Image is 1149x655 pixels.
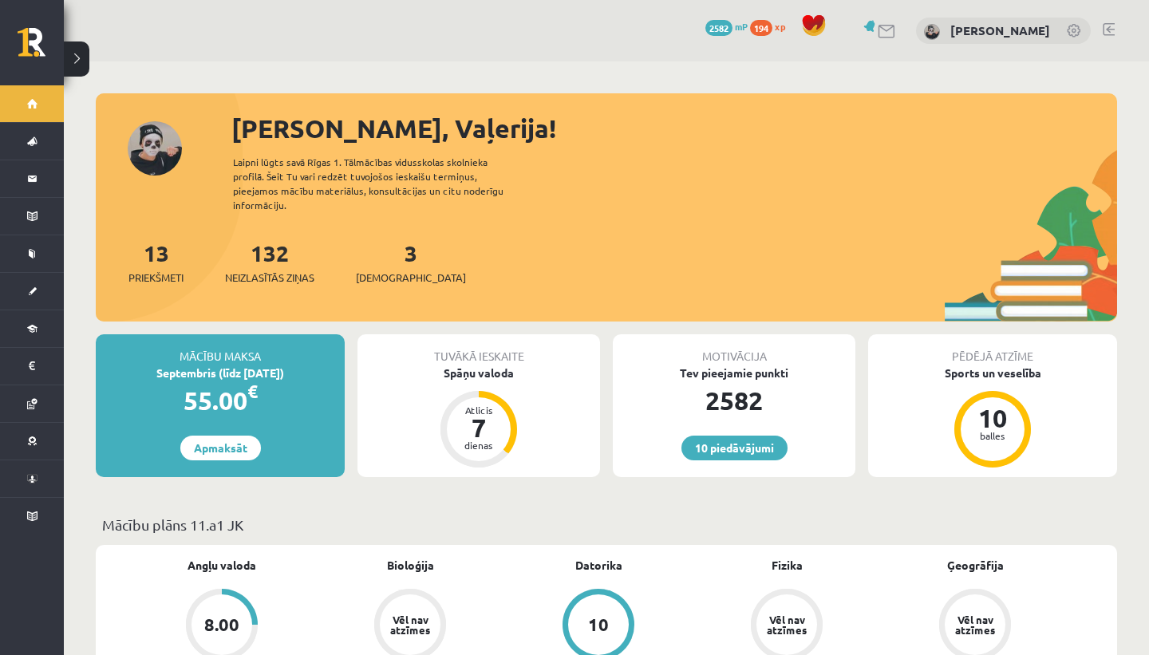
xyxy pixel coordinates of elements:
span: 2582 [705,20,732,36]
a: Spāņu valoda Atlicis 7 dienas [357,365,600,470]
div: Vēl nav atzīmes [764,614,809,635]
a: Ģeogrāfija [947,557,1004,574]
div: Pēdējā atzīme [868,334,1117,365]
span: 194 [750,20,772,36]
a: 2582 mP [705,20,748,33]
div: 55.00 [96,381,345,420]
span: Neizlasītās ziņas [225,270,314,286]
a: 194 xp [750,20,793,33]
a: Bioloģija [387,557,434,574]
a: Rīgas 1. Tālmācības vidusskola [18,28,64,68]
div: Septembris (līdz [DATE]) [96,365,345,381]
div: Tuvākā ieskaite [357,334,600,365]
a: Sports un veselība 10 balles [868,365,1117,470]
div: 10 [588,616,609,633]
a: Angļu valoda [188,557,256,574]
a: Fizika [772,557,803,574]
a: [PERSON_NAME] [950,22,1050,38]
div: dienas [455,440,503,450]
div: 7 [455,415,503,440]
div: Motivācija [613,334,855,365]
span: € [247,380,258,403]
div: Atlicis [455,405,503,415]
div: 8.00 [204,616,239,633]
span: Priekšmeti [128,270,184,286]
div: 10 [969,405,1017,431]
div: Tev pieejamie punkti [613,365,855,381]
div: Mācību maksa [96,334,345,365]
div: Sports un veselība [868,365,1117,381]
span: mP [735,20,748,33]
a: Apmaksāt [180,436,261,460]
div: 2582 [613,381,855,420]
span: xp [775,20,785,33]
img: Vaļerija Guka [924,24,940,40]
a: 13Priekšmeti [128,239,184,286]
div: Vēl nav atzīmes [388,614,432,635]
div: Spāņu valoda [357,365,600,381]
div: [PERSON_NAME], Vaļerija! [231,109,1117,148]
div: balles [969,431,1017,440]
a: 10 piedāvājumi [681,436,788,460]
a: Datorika [575,557,622,574]
div: Vēl nav atzīmes [953,614,997,635]
span: [DEMOGRAPHIC_DATA] [356,270,466,286]
a: 132Neizlasītās ziņas [225,239,314,286]
div: Laipni lūgts savā Rīgas 1. Tālmācības vidusskolas skolnieka profilā. Šeit Tu vari redzēt tuvojošo... [233,155,531,212]
p: Mācību plāns 11.a1 JK [102,514,1111,535]
a: 3[DEMOGRAPHIC_DATA] [356,239,466,286]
